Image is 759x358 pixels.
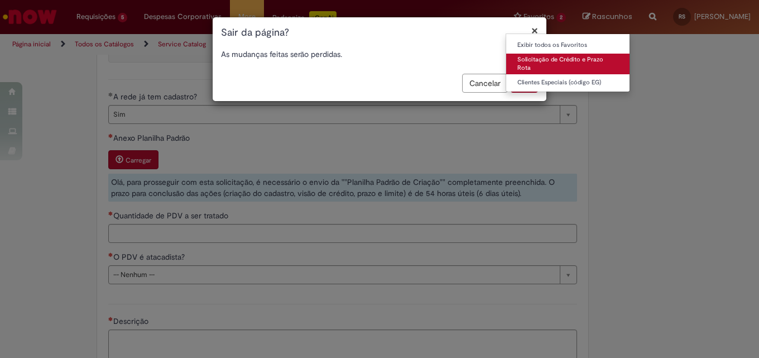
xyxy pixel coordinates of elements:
[506,39,630,51] a: Exibir todos os Favoritos
[221,49,538,60] p: As mudanças feitas serão perdidas.
[506,54,630,74] a: Solicitação de Crédito e Prazo Rota
[506,34,630,92] ul: Favoritos
[531,25,538,36] button: Fechar modal
[221,26,538,40] h1: Sair da página?
[506,77,630,89] a: Clientes Especiais (código EG)
[462,74,508,93] button: Cancelar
